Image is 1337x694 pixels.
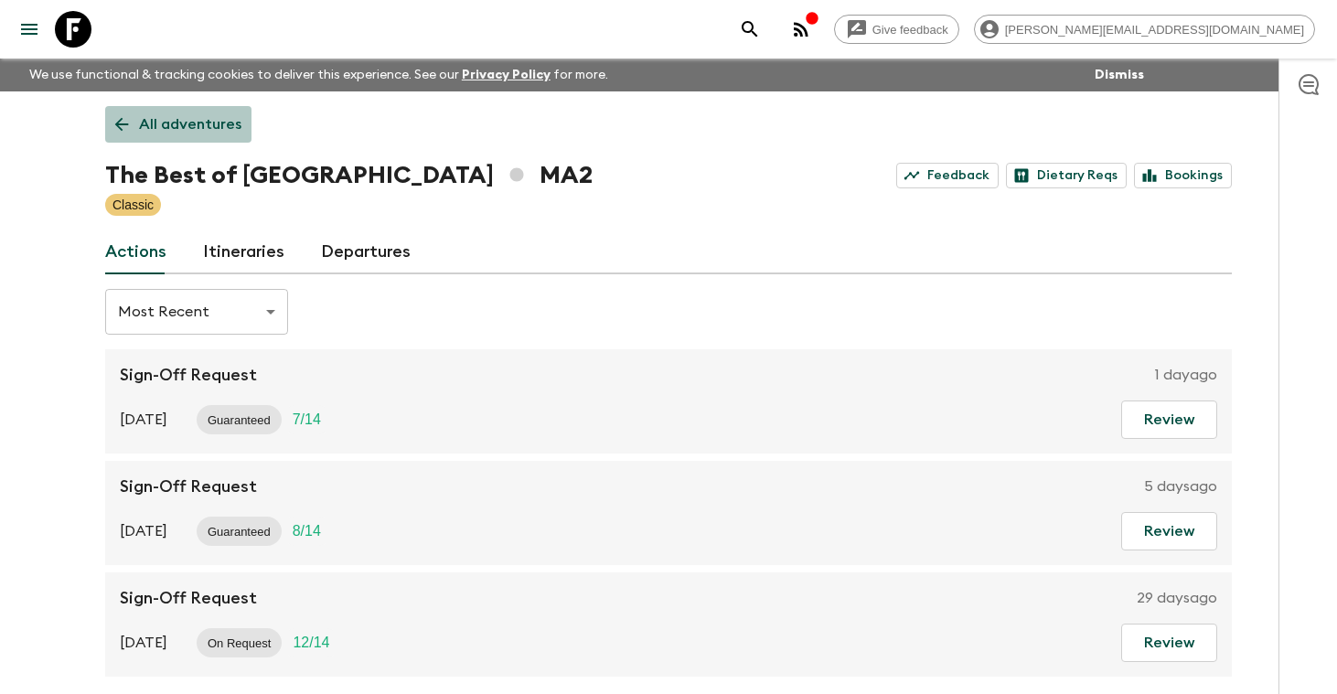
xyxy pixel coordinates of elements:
a: All adventures [105,106,251,143]
p: 5 days ago [1144,475,1217,497]
p: [DATE] [120,520,167,542]
a: Bookings [1134,163,1232,188]
div: Trip Fill [282,517,332,546]
p: Sign-Off Request [120,475,257,497]
a: Actions [105,230,166,274]
div: Most Recent [105,286,288,337]
a: Departures [321,230,411,274]
button: search adventures [732,11,768,48]
div: Trip Fill [282,628,340,657]
a: Feedback [896,163,999,188]
p: 12 / 14 [293,632,329,654]
button: Review [1121,400,1217,439]
button: menu [11,11,48,48]
h1: The Best of [GEOGRAPHIC_DATA] MA2 [105,157,593,194]
p: 1 day ago [1155,364,1217,386]
div: Trip Fill [282,405,332,434]
p: [DATE] [120,632,167,654]
button: Review [1121,512,1217,550]
a: Give feedback [834,15,959,44]
p: All adventures [139,113,241,135]
span: Give feedback [862,23,958,37]
p: Sign-Off Request [120,587,257,609]
p: We use functional & tracking cookies to deliver this experience. See our for more. [22,59,615,91]
button: Dismiss [1090,62,1149,88]
p: [DATE] [120,409,167,431]
div: [PERSON_NAME][EMAIL_ADDRESS][DOMAIN_NAME] [974,15,1315,44]
span: Guaranteed [197,413,282,427]
p: 29 days ago [1137,587,1217,609]
a: Dietary Reqs [1006,163,1127,188]
p: 7 / 14 [293,409,321,431]
p: Sign-Off Request [120,364,257,386]
p: 8 / 14 [293,520,321,542]
span: Guaranteed [197,525,282,539]
span: [PERSON_NAME][EMAIL_ADDRESS][DOMAIN_NAME] [995,23,1314,37]
button: Review [1121,624,1217,662]
span: On Request [197,636,282,650]
p: Classic [112,196,154,214]
a: Itineraries [203,230,284,274]
a: Privacy Policy [462,69,551,81]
